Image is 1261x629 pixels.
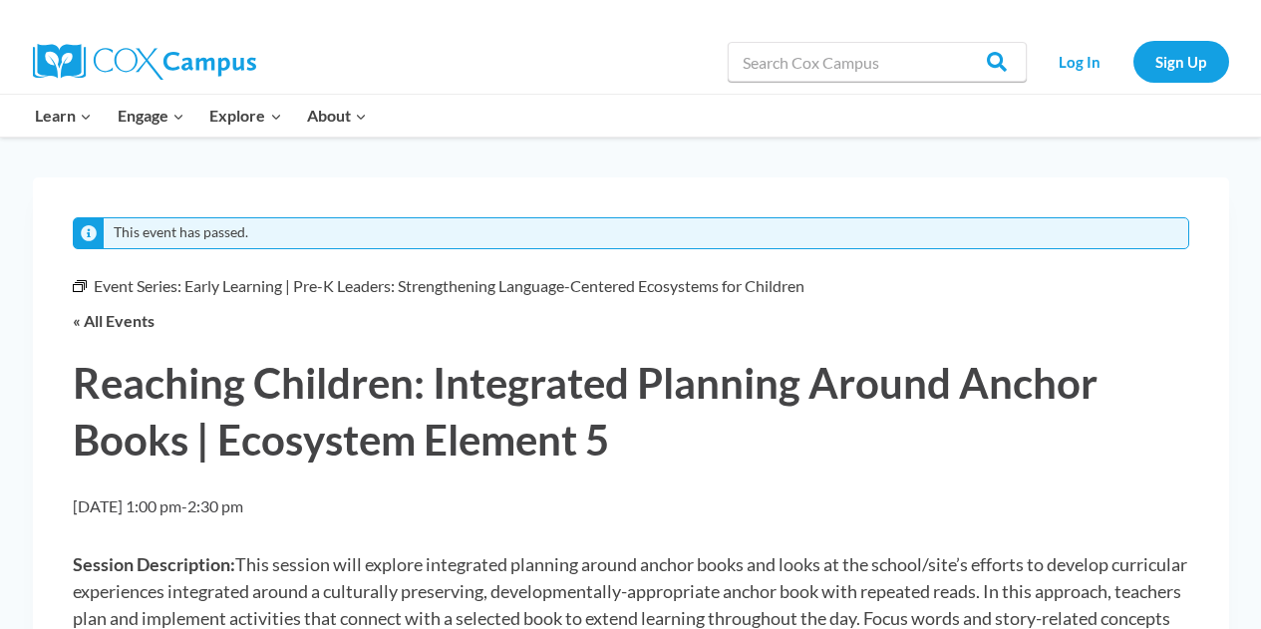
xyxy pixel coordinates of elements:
[94,276,181,295] span: Event Series:
[73,553,235,575] strong: Session Description:
[73,493,243,519] h2: -
[1133,41,1229,82] a: Sign Up
[73,273,87,299] em: Event Series:
[307,103,367,129] span: About
[73,311,155,330] a: « All Events
[118,103,184,129] span: Engage
[1037,41,1123,82] a: Log In
[73,496,181,515] span: [DATE] 1:00 pm
[73,355,1189,471] h1: Reaching Children: Integrated Planning Around Anchor Books | Ecosystem Element 5
[187,496,243,515] span: 2:30 pm
[728,42,1027,82] input: Search Cox Campus
[1037,41,1229,82] nav: Secondary Navigation
[184,276,804,295] a: Early Learning | Pre-K Leaders: Strengthening Language-Centered Ecosystems for Children
[209,103,281,129] span: Explore
[114,224,248,241] li: This event has passed.
[33,44,256,80] img: Cox Campus
[23,95,380,137] nav: Primary Navigation
[35,103,92,129] span: Learn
